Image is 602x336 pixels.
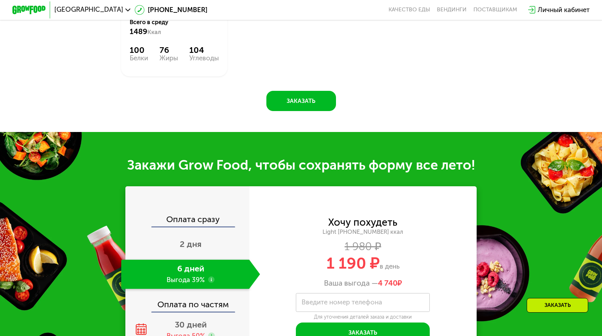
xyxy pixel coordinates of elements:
span: ₽ [378,279,402,288]
span: 1489 [130,27,147,36]
div: 104 [189,45,219,55]
span: 30 дней [175,320,207,330]
div: Ваша выгода — [249,279,477,288]
div: Оплата сразу [126,215,249,226]
div: 76 [159,45,178,55]
span: 1 190 ₽ [326,254,380,273]
div: поставщикам [473,6,517,13]
label: Введите номер телефона [302,300,382,305]
div: Всего в среду [130,18,219,37]
button: Заказать [266,91,336,111]
span: 4 740 [378,279,397,288]
div: Light [PHONE_NUMBER] ккал [249,228,477,236]
div: Хочу похудеть [328,217,397,227]
a: Качество еды [389,6,430,13]
span: 2 дня [180,239,201,249]
div: Для уточнения деталей заказа и доставки [296,314,430,320]
span: Ккал [147,29,161,35]
div: Личный кабинет [538,5,590,15]
a: Вендинги [437,6,467,13]
div: 100 [130,45,148,55]
div: 1 980 ₽ [249,242,477,251]
div: Углеводы [189,55,219,62]
div: Белки [130,55,148,62]
span: [GEOGRAPHIC_DATA] [54,6,123,13]
a: [PHONE_NUMBER] [135,5,208,15]
div: Оплата по частям [126,292,249,312]
div: Заказать [527,298,588,313]
div: Жиры [159,55,178,62]
span: в день [380,262,400,270]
